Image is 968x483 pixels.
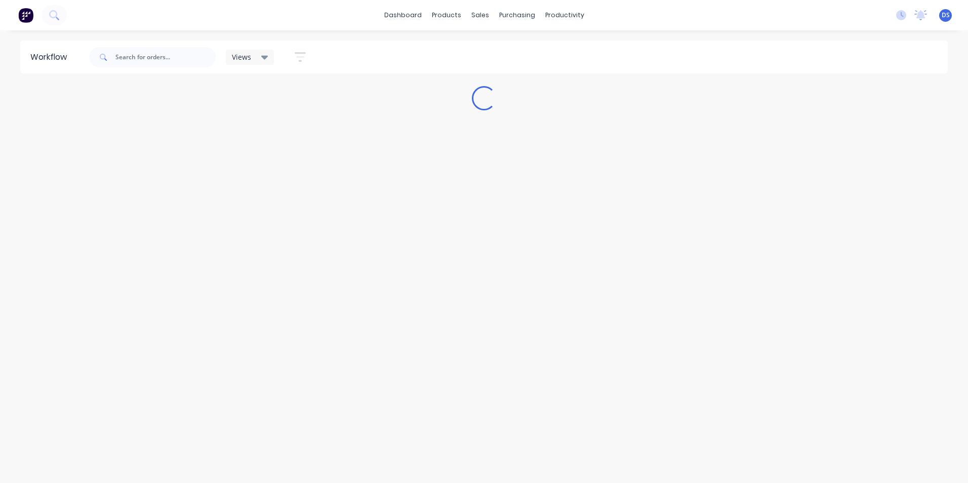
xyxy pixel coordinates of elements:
[466,8,494,23] div: sales
[232,52,251,62] span: Views
[494,8,540,23] div: purchasing
[115,47,216,67] input: Search for orders...
[942,11,950,20] span: DS
[18,8,33,23] img: Factory
[30,51,72,63] div: Workflow
[427,8,466,23] div: products
[379,8,427,23] a: dashboard
[540,8,589,23] div: productivity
